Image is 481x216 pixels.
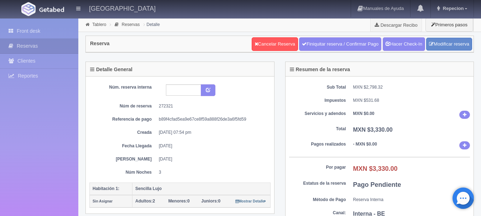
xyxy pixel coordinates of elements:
h4: Reserva [90,41,110,46]
li: Detalle [142,21,162,28]
dt: Núm. reserva interna [95,84,152,90]
b: MXN $0.00 [353,111,375,116]
a: Mostrar Detalle [235,199,266,204]
dt: Total [289,126,346,132]
a: Tablero [92,22,106,27]
a: Descargar Recibo [371,18,422,32]
strong: Menores: [168,199,187,204]
dt: Referencia de pago [95,116,152,122]
dt: Sub Total [289,84,346,90]
small: Mostrar Detalle [235,199,266,203]
dd: 272321 [159,103,265,109]
small: Sin Asignar [93,199,113,203]
dd: [DATE] [159,156,265,162]
dd: Reserva Interna [353,197,470,203]
span: 0 [201,199,220,204]
b: Habitación 1: [93,186,119,191]
b: Pago Pendiente [353,181,401,188]
a: Finiquitar reserva / Confirmar Pago [299,37,381,51]
strong: Juniors: [201,199,218,204]
dd: [DATE] [159,143,265,149]
h4: Resumen de la reserva [290,67,350,72]
dt: Estatus de la reserva [289,180,346,186]
h4: Detalle General [90,67,132,72]
dt: Pagos realizados [289,141,346,147]
a: Modificar reserva [426,38,472,51]
dt: Por pagar [289,164,346,170]
th: Sencilla Lujo [132,183,271,195]
a: Cancelar Reserva [252,37,298,51]
span: Repecion [441,6,464,11]
span: 0 [168,199,190,204]
dd: MXN $2,798.32 [353,84,470,90]
b: - MXN $0.00 [353,142,377,147]
button: Primeros pasos [425,18,473,32]
b: MXN $3,330.00 [353,165,398,172]
dt: Creada [95,130,152,136]
span: 2 [135,199,155,204]
b: MXN $3,330.00 [353,127,393,133]
dt: Servicios y adendos [289,111,346,117]
a: Hacer Check-In [383,37,425,51]
dt: Canal: [289,210,346,216]
dt: Impuestos [289,98,346,104]
dd: [DATE] 07:54 pm [159,130,265,136]
img: Getabed [21,2,36,16]
dd: b89f4cfad5ea9e67ce8f59a888f26de3a6f5fd59 [159,116,265,122]
dd: MXN $531.68 [353,98,470,104]
dt: Núm Noches [95,169,152,175]
a: Reservas [122,22,140,27]
img: Getabed [39,7,64,12]
dt: [PERSON_NAME] [95,156,152,162]
dt: Método de Pago [289,197,346,203]
dt: Fecha Llegada [95,143,152,149]
h4: [GEOGRAPHIC_DATA] [89,4,156,12]
dt: Núm de reserva [95,103,152,109]
dd: 3 [159,169,265,175]
strong: Adultos: [135,199,153,204]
